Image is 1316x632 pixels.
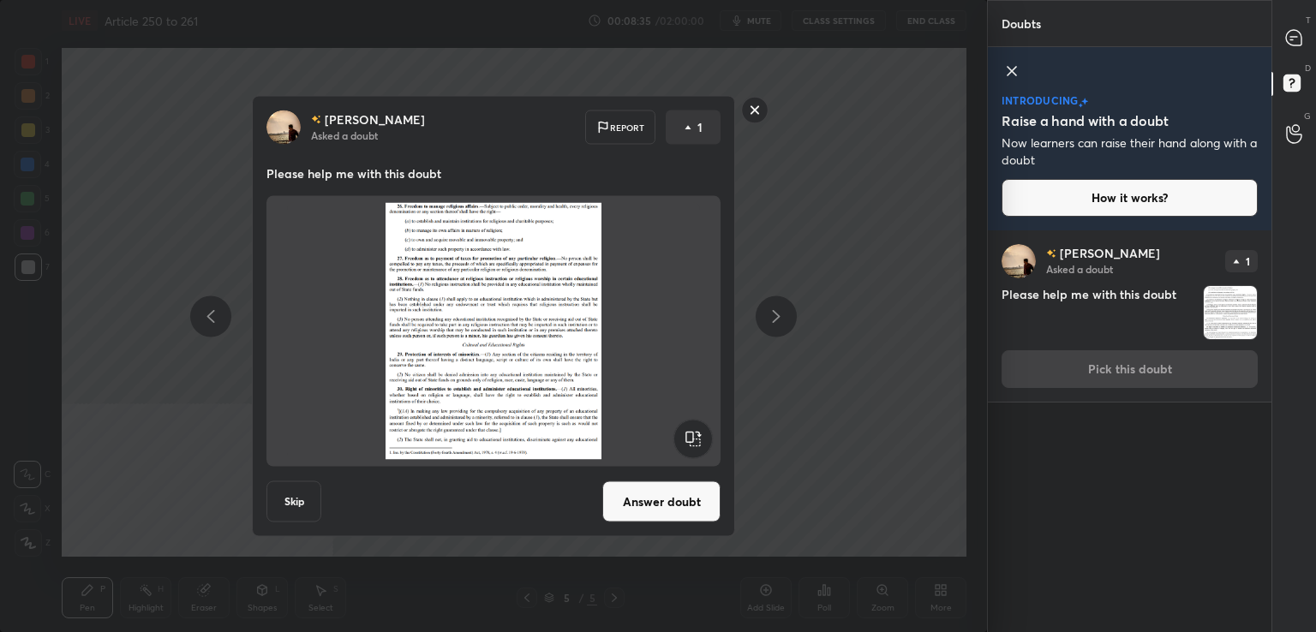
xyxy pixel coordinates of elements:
button: Skip [266,481,321,522]
img: no-rating-badge.077c3623.svg [1046,249,1056,259]
p: Asked a doubt [1046,262,1113,276]
button: Answer doubt [602,481,721,522]
p: [PERSON_NAME] [325,113,425,127]
p: D [1305,62,1311,75]
div: Report [585,110,655,145]
h4: Please help me with this doubt [1002,285,1196,340]
img: 1756607452EEIUQR.png [1204,286,1257,339]
p: Now learners can raise their hand along with a doubt [1002,134,1258,169]
p: Doubts [988,1,1055,46]
p: Asked a doubt [311,128,378,142]
p: 1 [1246,256,1250,266]
img: 1756607452EEIUQR.png [287,203,700,460]
img: small-star.76a44327.svg [1079,103,1083,108]
p: [PERSON_NAME] [1060,247,1160,260]
img: no-rating-badge.077c3623.svg [311,115,321,124]
div: grid [988,230,1271,632]
button: How it works? [1002,179,1258,217]
p: G [1304,110,1311,122]
p: 1 [697,119,703,136]
p: T [1306,14,1311,27]
p: Please help me with this doubt [266,165,721,182]
h5: Raise a hand with a doubt [1002,110,1169,131]
img: b7d349f71d3744cf8e9ff3ed01643968.jpg [1002,244,1036,278]
p: introducing [1002,95,1079,105]
img: b7d349f71d3744cf8e9ff3ed01643968.jpg [266,110,301,145]
img: large-star.026637fe.svg [1081,98,1088,105]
